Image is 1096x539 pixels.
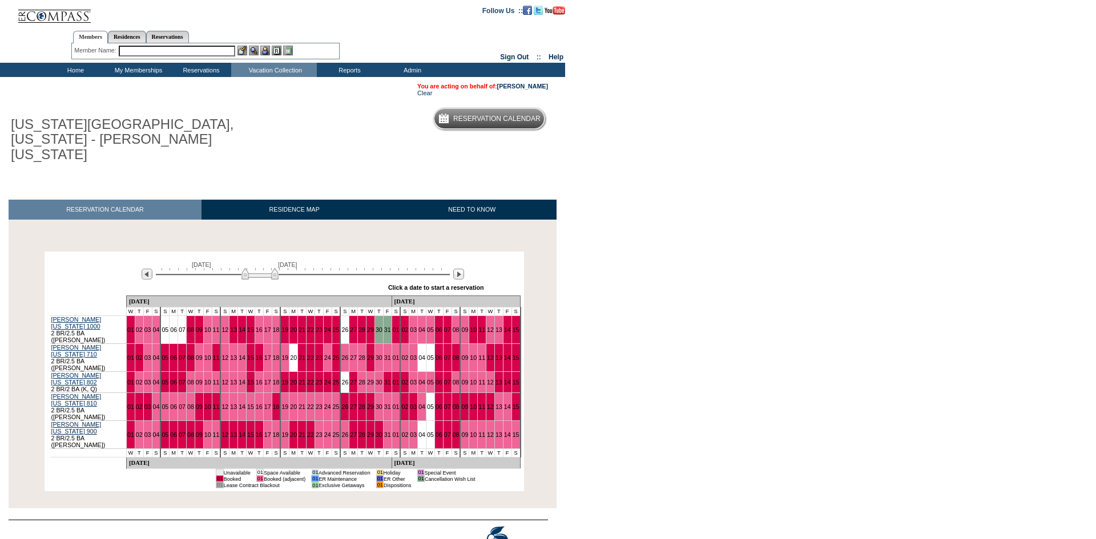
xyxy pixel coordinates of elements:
[272,307,280,316] td: S
[401,431,408,438] a: 02
[393,326,400,333] a: 01
[290,379,297,386] a: 20
[290,326,297,333] a: 20
[136,379,143,386] a: 02
[549,53,563,61] a: Help
[221,326,228,333] a: 12
[324,354,331,361] a: 24
[170,431,177,438] a: 06
[220,307,229,316] td: S
[127,326,134,333] a: 01
[9,200,202,220] a: RESERVATION CALENDAR
[453,115,541,123] h5: Reservation Calendar
[495,403,502,410] a: 13
[307,354,314,361] a: 22
[376,403,382,410] a: 30
[196,431,203,438] a: 09
[316,354,323,361] a: 23
[247,354,254,361] a: 15
[162,403,168,410] a: 05
[487,354,494,361] a: 12
[264,403,271,410] a: 17
[299,403,305,410] a: 21
[144,379,151,386] a: 03
[444,354,451,361] a: 07
[316,326,323,333] a: 23
[487,403,494,410] a: 12
[358,354,365,361] a: 28
[178,307,187,316] td: T
[358,326,365,333] a: 28
[192,261,211,268] span: [DATE]
[283,46,293,55] img: b_calculator.gif
[290,354,297,361] a: 20
[487,431,494,438] a: 12
[264,326,271,333] a: 17
[317,63,380,77] td: Reports
[272,46,281,55] img: Reservations
[230,431,237,438] a: 13
[264,354,271,361] a: 17
[341,354,348,361] a: 26
[230,354,237,361] a: 13
[307,326,314,333] a: 22
[162,379,168,386] a: 05
[384,379,391,386] a: 31
[534,6,543,13] a: Follow us on Twitter
[213,354,220,361] a: 11
[392,296,520,307] td: [DATE]
[153,379,160,386] a: 04
[436,354,442,361] a: 06
[127,431,134,438] a: 01
[427,379,434,386] a: 05
[135,307,143,316] td: T
[307,379,314,386] a: 22
[307,403,314,410] a: 22
[51,421,102,435] a: [PERSON_NAME] [US_STATE] 900
[152,307,160,316] td: S
[160,307,169,316] td: S
[316,403,323,410] a: 23
[513,354,519,361] a: 15
[247,403,254,410] a: 15
[384,431,391,438] a: 31
[179,326,186,333] a: 07
[143,307,152,316] td: F
[393,354,400,361] a: 01
[204,326,211,333] a: 10
[341,379,348,386] a: 26
[247,326,254,333] a: 15
[376,379,382,386] a: 30
[127,403,134,410] a: 01
[444,431,451,438] a: 07
[367,431,374,438] a: 29
[427,403,434,410] a: 05
[410,326,417,333] a: 03
[324,403,331,410] a: 24
[487,379,494,386] a: 12
[230,379,237,386] a: 13
[478,403,485,410] a: 11
[221,354,228,361] a: 12
[315,307,323,316] td: T
[153,431,160,438] a: 04
[316,431,323,438] a: 23
[186,307,195,316] td: W
[504,403,511,410] a: 14
[204,354,211,361] a: 10
[436,379,442,386] a: 06
[153,326,160,333] a: 04
[213,403,220,410] a: 11
[170,379,177,386] a: 06
[333,431,340,438] a: 25
[202,200,388,220] a: RESIDENCE MAP
[51,344,102,358] a: [PERSON_NAME] [US_STATE] 710
[170,403,177,410] a: 06
[410,403,417,410] a: 03
[504,354,511,361] a: 14
[73,31,108,43] a: Members
[487,326,494,333] a: 12
[179,379,186,386] a: 07
[401,354,408,361] a: 02
[333,354,340,361] a: 25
